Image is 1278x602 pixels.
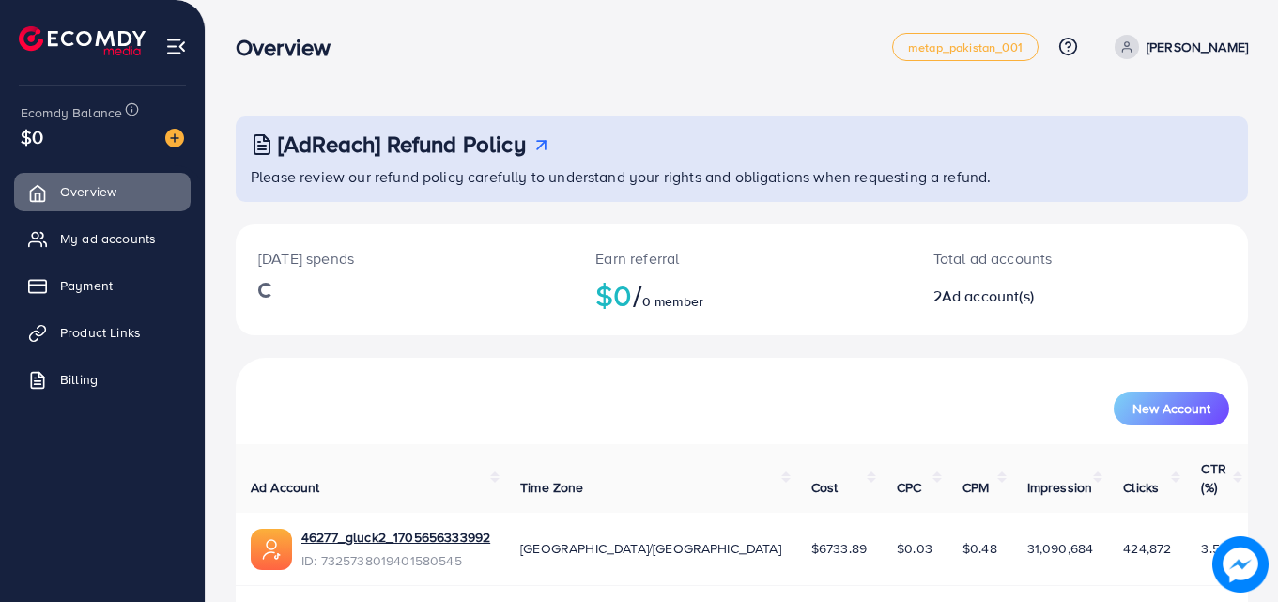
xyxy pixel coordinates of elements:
button: New Account [1114,392,1229,425]
span: Ad Account [251,478,320,497]
a: Overview [14,173,191,210]
span: [GEOGRAPHIC_DATA]/[GEOGRAPHIC_DATA] [520,539,781,558]
img: image [165,129,184,147]
p: Total ad accounts [933,247,1142,270]
span: Ad account(s) [942,286,1034,306]
span: / [633,273,642,316]
span: Overview [60,182,116,201]
span: 3.56 [1201,539,1227,558]
a: 46277_gluck2_1705656333992 [301,528,490,547]
span: Ecomdy Balance [21,103,122,122]
a: [PERSON_NAME] [1107,35,1248,59]
span: 424,872 [1123,539,1171,558]
span: metap_pakistan_001 [908,41,1023,54]
span: 31,090,684 [1027,539,1094,558]
img: ic-ads-acc.e4c84228.svg [251,529,292,570]
span: My ad accounts [60,229,156,248]
h3: [AdReach] Refund Policy [278,131,526,158]
span: $0.48 [962,539,997,558]
a: Product Links [14,314,191,351]
span: Payment [60,276,113,295]
a: My ad accounts [14,220,191,257]
span: ID: 7325738019401580545 [301,551,490,570]
img: logo [19,26,146,55]
span: New Account [1132,402,1210,415]
a: Billing [14,361,191,398]
img: image [1212,536,1269,593]
h3: Overview [236,34,346,61]
h2: 2 [933,287,1142,305]
span: Cost [811,478,839,497]
p: [DATE] spends [258,247,550,270]
span: Clicks [1123,478,1159,497]
span: Product Links [60,323,141,342]
h2: $0 [595,277,887,313]
p: Please review our refund policy carefully to understand your rights and obligations when requesti... [251,165,1237,188]
span: Impression [1027,478,1093,497]
span: CTR (%) [1201,459,1225,497]
img: menu [165,36,187,57]
span: Billing [60,370,98,389]
a: metap_pakistan_001 [892,33,1039,61]
p: Earn referral [595,247,887,270]
span: $0 [21,123,43,150]
a: Payment [14,267,191,304]
span: 0 member [642,292,703,311]
span: $0.03 [897,539,932,558]
span: $6733.89 [811,539,867,558]
span: CPC [897,478,921,497]
p: [PERSON_NAME] [1147,36,1248,58]
span: Time Zone [520,478,583,497]
span: CPM [962,478,989,497]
